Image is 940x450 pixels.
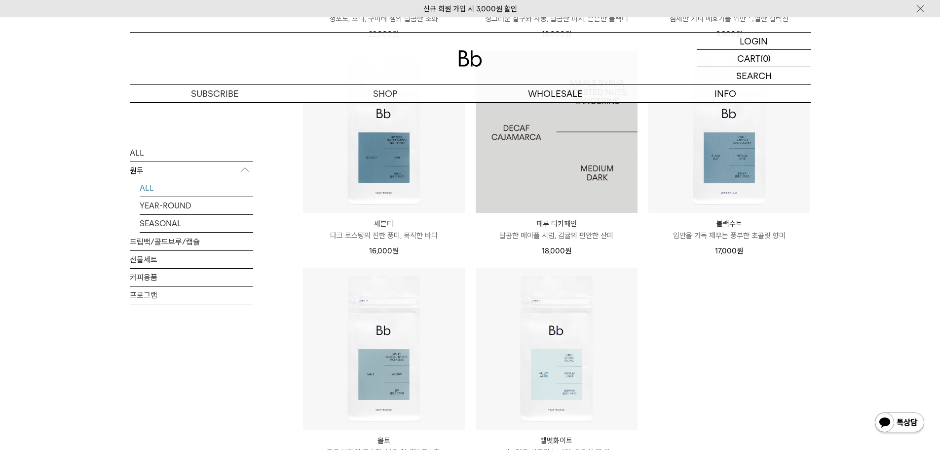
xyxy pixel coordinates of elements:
[565,246,571,255] span: 원
[130,144,253,161] a: ALL
[303,218,465,230] p: 세븐티
[392,246,399,255] span: 원
[140,179,253,196] a: ALL
[476,268,638,430] img: 벨벳화이트
[648,230,810,242] p: 입안을 가득 채우는 풍부한 초콜릿 향미
[476,435,638,447] p: 벨벳화이트
[542,246,571,255] span: 18,000
[470,85,640,102] p: WHOLESALE
[458,50,482,67] img: 로고
[130,286,253,303] a: 프로그램
[423,4,517,13] a: 신규 회원 가입 시 3,000원 할인
[300,85,470,102] a: SHOP
[737,50,760,67] p: CART
[476,51,638,213] img: 1000000082_add2_057.jpg
[140,214,253,232] a: SEASONAL
[369,246,399,255] span: 16,000
[648,218,810,230] p: 블랙수트
[130,233,253,250] a: 드립백/콜드브루/캡슐
[130,250,253,268] a: 선물세트
[130,268,253,286] a: 커피용품
[476,218,638,230] p: 페루 디카페인
[130,162,253,179] p: 원두
[737,246,743,255] span: 원
[874,411,925,435] img: 카카오톡 채널 1:1 채팅 버튼
[640,85,811,102] p: INFO
[697,50,811,67] a: CART (0)
[697,33,811,50] a: LOGIN
[130,85,300,102] a: SUBSCRIBE
[303,230,465,242] p: 다크 로스팅의 진한 풍미, 묵직한 바디
[740,33,768,49] p: LOGIN
[648,51,810,213] img: 블랙수트
[476,51,638,213] a: 페루 디카페인
[303,51,465,213] img: 세븐티
[715,246,743,255] span: 17,000
[736,67,772,84] p: SEARCH
[648,218,810,242] a: 블랙수트 입안을 가득 채우는 풍부한 초콜릿 향미
[140,197,253,214] a: YEAR-ROUND
[303,218,465,242] a: 세븐티 다크 로스팅의 진한 풍미, 묵직한 바디
[760,50,771,67] p: (0)
[303,435,465,447] p: 몰트
[476,230,638,242] p: 달콤한 메이플 시럽, 감귤의 편안한 산미
[476,218,638,242] a: 페루 디카페인 달콤한 메이플 시럽, 감귤의 편안한 산미
[303,268,465,430] img: 몰트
